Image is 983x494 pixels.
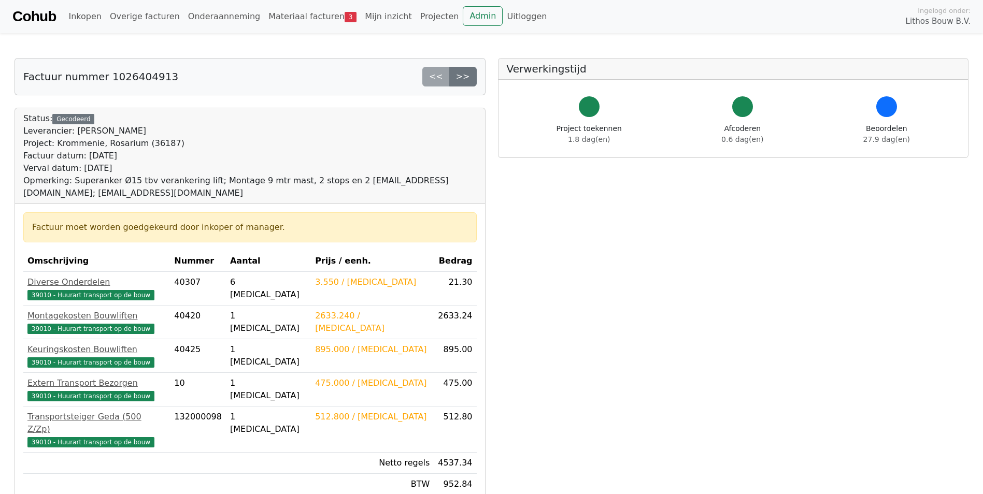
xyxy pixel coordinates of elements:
[27,377,166,389] div: Extern Transport Bezorgen
[27,357,154,368] span: 39010 - Huurart transport op de bouw
[23,125,477,137] div: Leverancier: [PERSON_NAME]
[23,162,477,175] div: Verval datum: [DATE]
[23,251,170,272] th: Omschrijving
[52,114,94,124] div: Gecodeerd
[27,290,154,300] span: 39010 - Huurart transport op de bouw
[64,6,105,27] a: Inkopen
[12,4,56,29] a: Cohub
[27,411,166,448] a: Transportsteiger Geda (500 Z/Zp)39010 - Huurart transport op de bouw
[27,310,166,335] a: Montagekosten Bouwliften39010 - Huurart transport op de bouw
[23,175,477,199] div: Opmerking: Superanker Ø15 tbv verankering lift; Montage 9 mtr mast, 2 stops en 2 [EMAIL_ADDRESS][...
[170,272,226,306] td: 40307
[27,310,166,322] div: Montagekosten Bouwliften
[434,306,476,339] td: 2633.24
[170,373,226,406] td: 10
[557,123,622,145] div: Project toekennen
[434,453,476,474] td: 4537.34
[449,67,477,86] a: >>
[230,377,307,402] div: 1 [MEDICAL_DATA]
[226,251,311,272] th: Aantal
[27,324,154,334] span: 39010 - Huurart transport op de bouw
[264,6,361,27] a: Materiaal facturen3
[434,272,476,306] td: 21.30
[23,137,477,150] div: Project: Krommenie, Rosarium (36187)
[230,310,307,335] div: 1 [MEDICAL_DATA]
[863,135,910,143] span: 27.9 dag(en)
[106,6,184,27] a: Overige facturen
[230,343,307,368] div: 1 [MEDICAL_DATA]
[27,343,166,368] a: Keuringskosten Bouwliften39010 - Huurart transport op de bouw
[361,6,416,27] a: Mijn inzicht
[434,339,476,373] td: 895.00
[311,453,434,474] td: Netto regels
[27,343,166,356] div: Keuringskosten Bouwliften
[27,377,166,402] a: Extern Transport Bezorgen39010 - Huurart transport op de bouw
[230,411,307,435] div: 1 [MEDICAL_DATA]
[27,411,166,435] div: Transportsteiger Geda (500 Z/Zp)
[27,276,166,288] div: Diverse Onderdelen
[170,251,226,272] th: Nummer
[463,6,503,26] a: Admin
[27,391,154,401] span: 39010 - Huurart transport op de bouw
[345,12,357,22] span: 3
[27,276,166,301] a: Diverse Onderdelen39010 - Huurart transport op de bouw
[315,310,430,335] div: 2633.240 / [MEDICAL_DATA]
[434,373,476,406] td: 475.00
[170,406,226,453] td: 132000098
[863,123,910,145] div: Beoordelen
[315,377,430,389] div: 475.000 / [MEDICAL_DATA]
[906,16,971,27] span: Lithos Bouw B.V.
[434,406,476,453] td: 512.80
[507,63,960,75] h5: Verwerkingstijd
[416,6,463,27] a: Projecten
[503,6,551,27] a: Uitloggen
[311,251,434,272] th: Prijs / eenh.
[32,221,468,234] div: Factuur moet worden goedgekeurd door inkoper of manager.
[23,112,477,199] div: Status:
[23,70,178,83] h5: Factuur nummer 1026404913
[230,276,307,301] div: 6 [MEDICAL_DATA]
[315,411,430,423] div: 512.800 / [MEDICAL_DATA]
[721,135,763,143] span: 0.6 dag(en)
[170,306,226,339] td: 40420
[23,150,477,162] div: Factuur datum: [DATE]
[434,251,476,272] th: Bedrag
[184,6,264,27] a: Onderaanneming
[568,135,610,143] span: 1.8 dag(en)
[170,339,226,373] td: 40425
[27,437,154,447] span: 39010 - Huurart transport op de bouw
[315,343,430,356] div: 895.000 / [MEDICAL_DATA]
[918,6,971,16] span: Ingelogd onder:
[315,276,430,288] div: 3.550 / [MEDICAL_DATA]
[721,123,763,145] div: Afcoderen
